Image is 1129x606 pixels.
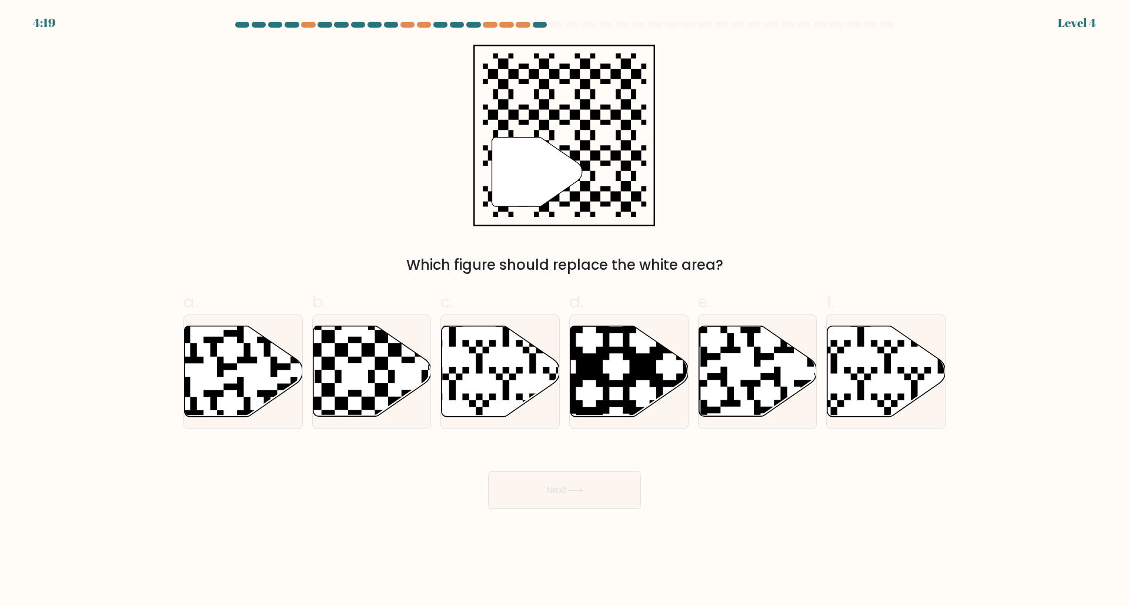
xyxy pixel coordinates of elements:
[698,290,711,313] span: e.
[312,290,326,313] span: b.
[492,138,583,207] g: "
[33,14,55,32] div: 4:19
[191,255,938,276] div: Which figure should replace the white area?
[183,290,198,313] span: a.
[488,471,641,509] button: Next
[826,290,834,313] span: f.
[440,290,453,313] span: c.
[1058,14,1096,32] div: Level 4
[569,290,583,313] span: d.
